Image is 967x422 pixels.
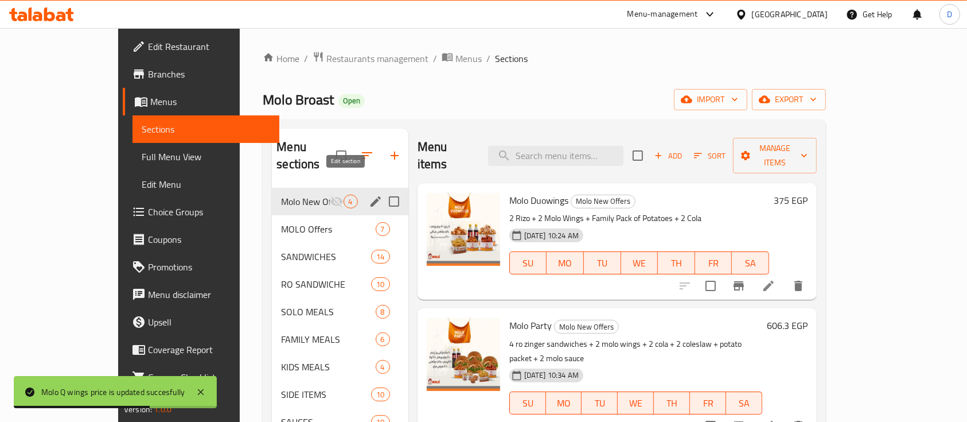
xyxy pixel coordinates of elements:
[281,360,375,374] span: KIDS MEALS
[752,8,828,21] div: [GEOGRAPHIC_DATA]
[123,336,280,363] a: Coverage Report
[123,33,280,60] a: Edit Restaurant
[442,51,482,66] a: Menus
[367,193,384,210] button: edit
[662,255,691,272] span: TH
[571,195,635,208] span: Molo New Offers
[418,138,474,173] h2: Menu items
[691,147,728,165] button: Sort
[376,305,390,319] div: items
[281,195,329,208] span: Molo New Offers
[344,196,357,207] span: 4
[148,343,271,357] span: Coverage Report
[486,52,490,65] li: /
[272,298,408,326] div: SOLO MEALS8
[148,260,271,274] span: Promotions
[626,144,650,168] span: Select section
[353,142,381,169] span: Sort sections
[148,233,271,246] span: Coupons
[281,388,371,401] span: SIDE ITEMS
[263,52,299,65] a: Home
[618,392,654,415] button: WE
[372,389,389,400] span: 10
[584,251,621,274] button: TU
[123,226,280,253] a: Coupons
[123,88,280,115] a: Menus
[947,8,952,21] span: D
[699,274,723,298] span: Select to update
[329,144,353,168] span: Select all sections
[733,138,817,173] button: Manage items
[736,255,765,272] span: SA
[520,370,583,381] span: [DATE] 10:34 AM
[376,222,390,236] div: items
[344,195,358,208] div: items
[622,395,649,412] span: WE
[124,402,152,417] span: Version:
[762,279,775,293] a: Edit menu item
[654,392,690,415] button: TH
[313,51,428,66] a: Restaurants management
[132,171,280,198] a: Edit Menu
[627,7,698,21] div: Menu-management
[732,251,769,274] button: SA
[281,222,375,236] span: MOLO Offers
[123,281,280,308] a: Menu disclaimer
[650,147,687,165] span: Add item
[142,150,271,164] span: Full Menu View
[148,40,271,53] span: Edit Restaurant
[272,243,408,270] div: SANDWICHES14
[571,195,635,208] div: Molo New Offers
[674,89,747,110] button: import
[148,288,271,301] span: Menu disclaimer
[338,96,365,106] span: Open
[726,392,762,415] button: SA
[694,149,726,162] span: Sort
[304,52,308,65] li: /
[132,143,280,171] a: Full Menu View
[495,52,528,65] span: Sections
[376,362,389,373] span: 4
[142,177,271,191] span: Edit Menu
[376,332,390,346] div: items
[774,192,808,208] h6: 375 EGP
[326,52,428,65] span: Restaurants management
[554,320,619,334] div: Molo New Offers
[150,95,271,109] span: Menus
[700,255,728,272] span: FR
[695,395,722,412] span: FR
[785,272,812,300] button: delete
[272,326,408,353] div: FAMILY MEALS6
[123,253,280,281] a: Promotions
[281,277,371,291] span: RO SANDWICHE
[371,250,389,264] div: items
[621,251,658,274] button: WE
[371,277,389,291] div: items
[658,395,685,412] span: TH
[272,188,408,215] div: Molo New Offers4edit
[546,392,582,415] button: MO
[338,94,365,108] div: Open
[687,147,733,165] span: Sort items
[658,251,695,274] button: TH
[272,381,408,408] div: SIDE ITEMS10
[376,334,389,345] span: 6
[263,51,826,66] nav: breadcrumb
[281,332,375,346] span: FAMILY MEALS
[123,60,280,88] a: Branches
[148,67,271,81] span: Branches
[372,279,389,290] span: 10
[132,115,280,143] a: Sections
[455,52,482,65] span: Menus
[752,89,826,110] button: export
[586,395,613,412] span: TU
[376,307,389,318] span: 8
[272,353,408,381] div: KIDS MEALS4
[514,395,541,412] span: SU
[142,122,271,136] span: Sections
[371,388,389,401] div: items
